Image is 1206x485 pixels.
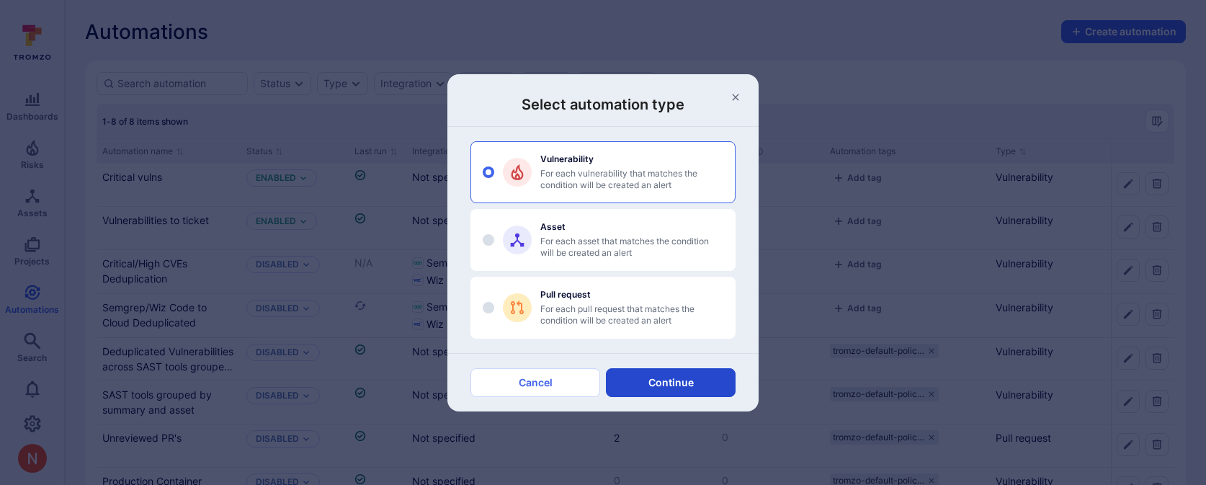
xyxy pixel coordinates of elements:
label: option Asset [470,209,736,271]
span: Asset [540,221,723,232]
span: Pull request [540,289,723,300]
label: option Vulnerability [470,141,736,203]
div: select automation type [470,141,736,339]
span: For each vulnerability that matches the condition will be created an alert [540,168,723,191]
button: Cancel [470,368,600,397]
span: For each asset that matches the condition will be created an alert [540,236,723,259]
label: option Pull request [470,277,736,339]
span: Vulnerability [540,153,723,164]
span: For each pull request that matches the condition will be created an alert [540,303,723,326]
button: Continue [606,368,736,397]
h3: Select automation type [470,94,736,115]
